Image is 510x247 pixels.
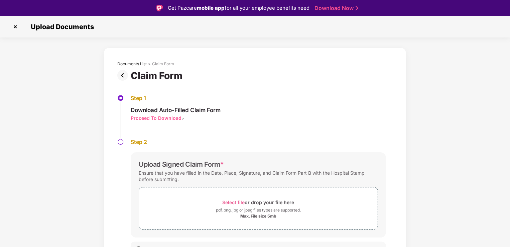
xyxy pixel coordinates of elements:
img: svg+xml;base64,PHN2ZyBpZD0iU3RlcC1QZW5kaW5nLTMyeDMyIiB4bWxucz0iaHR0cDovL3d3dy53My5vcmcvMjAwMC9zdm... [117,139,124,145]
div: pdf, png, jpg or jpeg files types are supported. [216,207,301,214]
div: Documents List [117,61,147,67]
div: Proceed To Download [131,115,181,121]
img: svg+xml;base64,PHN2ZyBpZD0iUHJldi0zMngzMiIgeG1sbnM9Imh0dHA6Ly93d3cudzMub3JnLzIwMDAvc3ZnIiB3aWR0aD... [117,70,131,81]
div: Upload Signed Claim Form [139,160,224,168]
img: svg+xml;base64,PHN2ZyBpZD0iQ3Jvc3MtMzJ4MzIiIHhtbG5zPSJodHRwOi8vd3d3LnczLm9yZy8yMDAwL3N2ZyIgd2lkdG... [10,21,21,32]
img: Logo [156,5,163,11]
span: Upload Documents [24,23,97,31]
div: Claim Form [152,61,174,67]
img: Stroke [356,5,358,12]
strong: mobile app [197,5,225,11]
div: Ensure that you have filled in the Date, Place, Signature, and Claim Form Part B with the Hospita... [139,168,378,184]
div: > [148,61,151,67]
div: Download Auto-Filled Claim Form [131,106,221,114]
a: Download Now [314,5,356,12]
div: Get Pazcare for all your employee benefits need [168,4,309,12]
div: Max. File size 5mb [240,214,276,219]
span: > [181,116,184,121]
div: or drop your file here [223,198,294,207]
div: Claim Form [131,70,185,81]
div: Step 2 [131,139,386,146]
span: Select file [223,199,245,205]
div: Step 1 [131,95,221,102]
img: svg+xml;base64,PHN2ZyBpZD0iU3RlcC1BY3RpdmUtMzJ4MzIiIHhtbG5zPSJodHRwOi8vd3d3LnczLm9yZy8yMDAwL3N2Zy... [117,95,124,101]
span: Select fileor drop your file herepdf, png, jpg or jpeg files types are supported.Max. File size 5mb [139,192,378,224]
